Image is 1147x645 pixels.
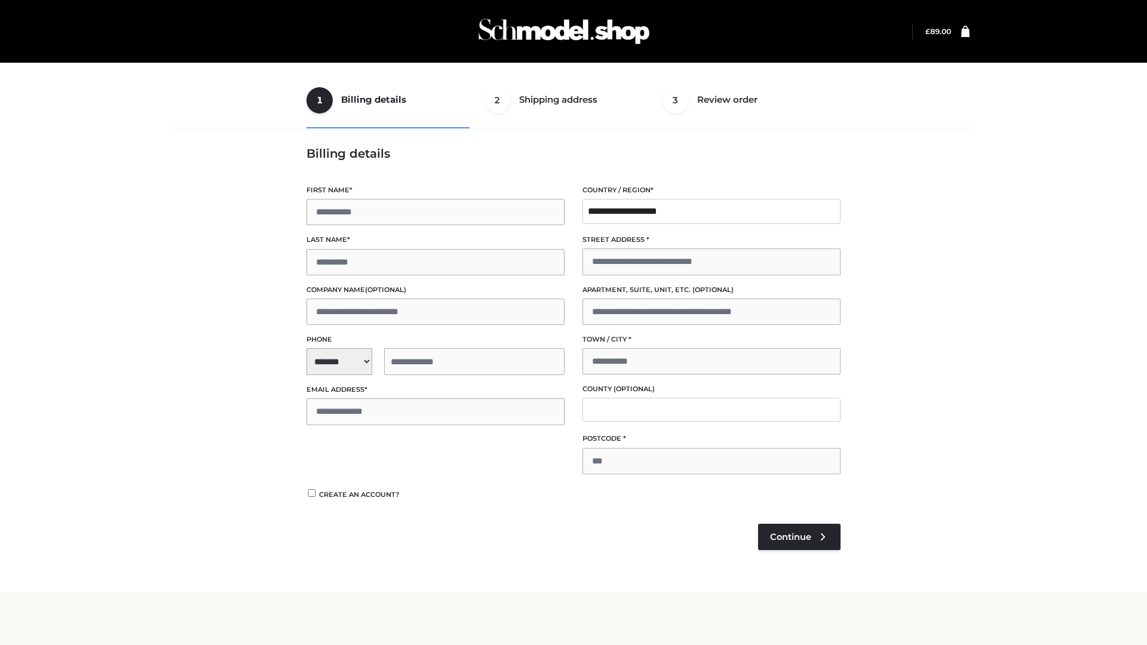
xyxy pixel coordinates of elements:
[306,146,841,161] h3: Billing details
[319,490,400,499] span: Create an account?
[306,234,565,245] label: Last name
[582,334,841,345] label: Town / City
[582,284,841,296] label: Apartment, suite, unit, etc.
[692,285,734,294] span: (optional)
[614,385,655,393] span: (optional)
[582,185,841,196] label: Country / Region
[306,489,317,497] input: Create an account?
[582,433,841,444] label: Postcode
[925,27,951,36] bdi: 89.00
[582,383,841,395] label: County
[770,532,811,542] span: Continue
[365,285,406,294] span: (optional)
[474,8,654,55] img: Schmodel Admin 964
[306,384,565,395] label: Email address
[925,27,951,36] a: £89.00
[758,524,841,550] a: Continue
[306,185,565,196] label: First name
[925,27,930,36] span: £
[306,334,565,345] label: Phone
[306,284,565,296] label: Company name
[582,234,841,245] label: Street address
